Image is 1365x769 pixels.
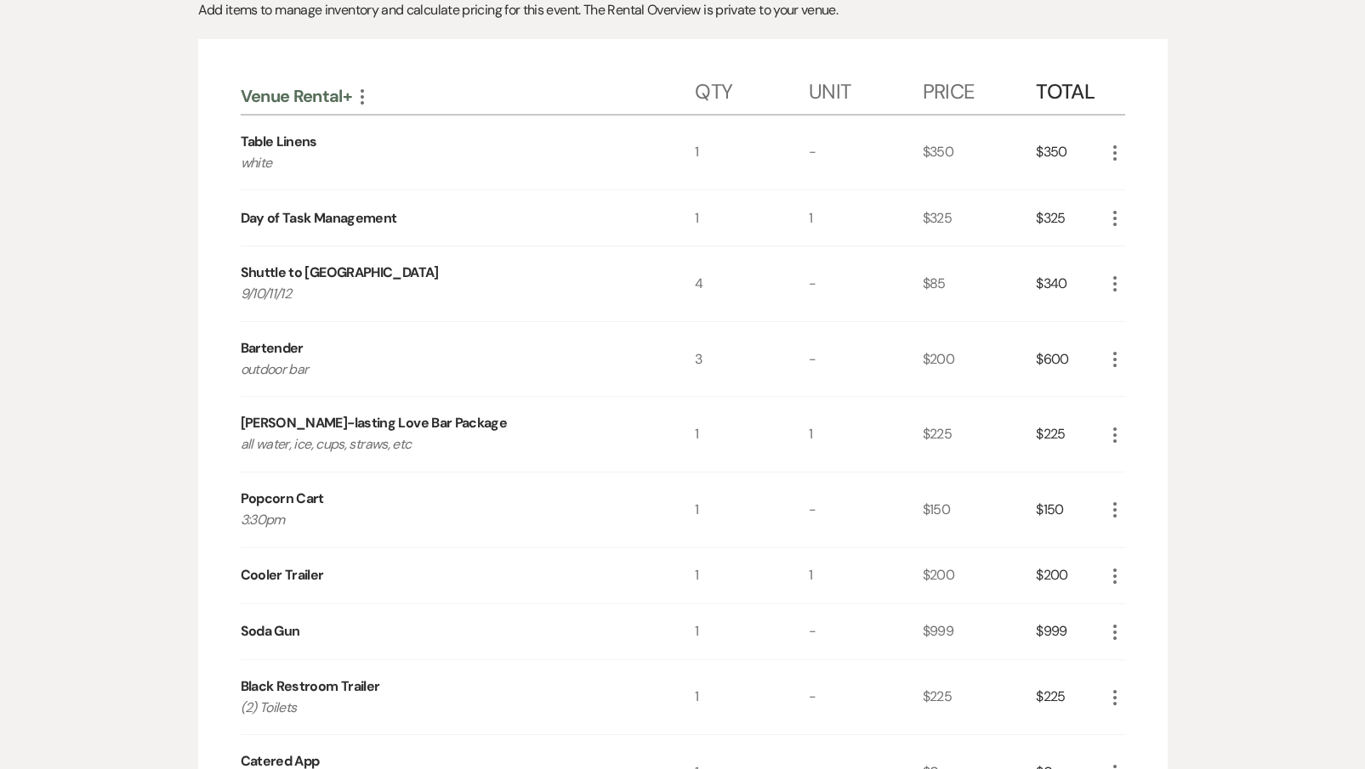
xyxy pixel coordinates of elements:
[241,263,439,283] div: Shuttle to [GEOGRAPHIC_DATA]
[923,116,1037,190] div: $350
[809,472,923,547] div: -
[923,604,1037,659] div: $999
[923,63,1037,114] div: Price
[241,283,650,305] p: 9/10/11/12
[695,548,809,603] div: 1
[923,472,1037,547] div: $150
[695,660,809,735] div: 1
[923,660,1037,735] div: $225
[809,190,923,246] div: 1
[923,190,1037,246] div: $325
[695,63,809,114] div: Qty
[241,489,324,509] div: Popcorn Cart
[1036,322,1104,397] div: $600
[241,132,317,152] div: Table Linens
[241,413,508,433] div: [PERSON_NAME]-lasting Love Bar Package
[1036,246,1104,321] div: $340
[695,116,809,190] div: 1
[695,190,809,246] div: 1
[241,621,300,642] div: Soda Gun
[1036,63,1104,114] div: Total
[241,509,650,531] p: 3:30pm
[241,565,324,585] div: Cooler Trailer
[809,397,923,472] div: 1
[695,472,809,547] div: 1
[241,433,650,455] p: all water, ice, cups, straws, etc
[241,338,304,359] div: Bartender
[241,359,650,381] p: outdoor bar
[695,322,809,397] div: 3
[1036,190,1104,246] div: $325
[923,322,1037,397] div: $200
[1036,548,1104,603] div: $200
[695,246,809,321] div: 4
[809,548,923,603] div: 1
[241,676,380,697] div: Black Restroom Trailer
[923,397,1037,472] div: $225
[809,660,923,735] div: -
[923,246,1037,321] div: $85
[241,697,650,719] p: (2) Toilets
[695,604,809,659] div: 1
[241,208,397,229] div: Day of Task Management
[241,152,650,174] p: white
[695,397,809,472] div: 1
[809,604,923,659] div: -
[809,246,923,321] div: -
[809,116,923,190] div: -
[809,322,923,397] div: -
[1036,397,1104,472] div: $225
[1036,472,1104,547] div: $150
[241,85,696,107] div: Venue Rental+
[1036,660,1104,735] div: $225
[923,548,1037,603] div: $200
[1036,604,1104,659] div: $999
[809,63,923,114] div: Unit
[1036,116,1104,190] div: $350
